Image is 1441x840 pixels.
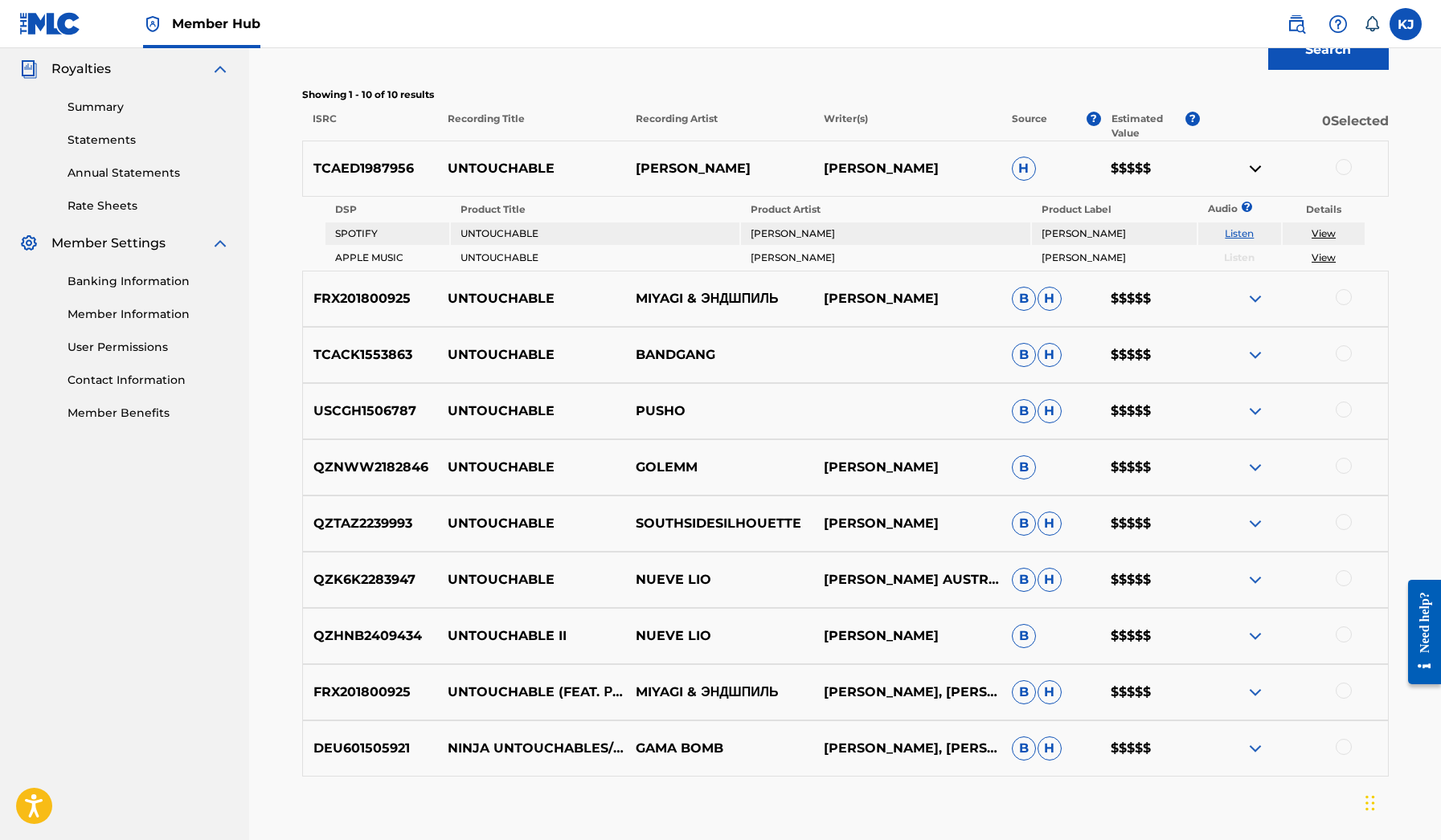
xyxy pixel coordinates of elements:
[1246,739,1265,758] img: expand
[211,59,230,79] img: expand
[1361,763,1441,840] div: Chat Widget
[437,159,625,178] p: UNTOUCHABLE
[1012,157,1036,181] span: H
[68,405,230,422] a: Member Benefits
[1038,680,1062,704] span: H
[303,345,438,365] p: TCACK1553863
[1012,624,1036,648] span: B
[1225,227,1254,239] a: Listen
[1246,345,1265,365] img: expand
[813,514,1001,533] p: [PERSON_NAME]
[1246,289,1265,308] img: expand
[741,198,1030,221] th: Product Artist
[625,739,813,758] p: GAMA BOMB
[1246,514,1265,533] img: expand
[19,234,39,253] img: Member Settings
[1038,287,1062,311] span: H
[68,372,230,389] a: Contact Information
[303,739,438,758] p: DEU601505921
[1012,112,1047,141] p: Source
[1100,683,1200,702] p: $$$$$
[211,234,230,253] img: expand
[1100,458,1200,477] p: $$$$$
[303,289,438,308] p: FRX201800925
[451,222,739,245] td: UNTOUCHABLE
[625,159,813,178] p: [PERSON_NAME]
[741,247,1030,269] td: [PERSON_NAME]
[1312,227,1336,239] a: View
[1100,402,1200,421] p: $$$$$
[325,198,449,221] th: DSP
[436,112,624,141] p: Recording Title
[1198,251,1281,265] p: Listen
[302,112,437,141] p: ISRC
[451,247,739,269] td: UNTOUCHABLE
[303,458,438,477] p: QZNWW2182846
[1100,345,1200,365] p: $$$$$
[1396,565,1441,698] iframe: Resource Center
[1087,112,1101,126] span: ?
[1012,680,1036,704] span: B
[1100,159,1200,178] p: $$$$$
[813,289,1001,308] p: [PERSON_NAME]
[1287,14,1306,34] img: search
[437,626,625,646] p: UNTOUCHABLE II
[1246,458,1265,477] img: expand
[325,222,449,245] td: SPOTIFY
[68,132,230,149] a: Statements
[437,345,625,365] p: UNTOUCHABLE
[1365,779,1375,827] div: Drag
[813,683,1001,702] p: [PERSON_NAME], [PERSON_NAME], [PERSON_NAME]
[1100,289,1200,308] p: $$$$$
[1312,251,1336,263] a: View
[1200,112,1388,141] p: 0 Selected
[51,234,166,253] span: Member Settings
[625,112,813,141] p: Recording Artist
[625,458,813,477] p: GOLEMM
[303,626,438,646] p: QZHNB2409434
[1038,736,1062,760] span: H
[325,247,449,269] td: APPLE MUSIC
[68,339,230,356] a: User Permissions
[303,159,438,178] p: TCAED1987956
[68,99,230,116] a: Summary
[1038,568,1062,592] span: H
[68,306,230,323] a: Member Information
[1100,570,1200,589] p: $$$$$
[1390,8,1422,40] div: User Menu
[437,402,625,421] p: UNTOUCHABLE
[813,739,1001,758] p: [PERSON_NAME], [PERSON_NAME], [PERSON_NAME], [PERSON_NAME], [PERSON_NAME], [PERSON_NAME]
[19,59,39,79] img: Royalties
[1198,202,1218,216] p: Audio
[1280,8,1312,40] a: Public Search
[1100,739,1200,758] p: $$$$$
[813,112,1001,141] p: Writer(s)
[1246,570,1265,589] img: expand
[741,222,1030,245] td: [PERSON_NAME]
[1247,202,1247,212] span: ?
[625,683,813,702] p: MIYAGI & ЭНДШПИЛЬ
[625,626,813,646] p: NUEVE LIO
[1012,343,1036,367] span: B
[437,289,625,308] p: UNTOUCHABLE
[813,570,1001,589] p: [PERSON_NAME] AUSTRIA [PERSON_NAME]
[437,570,625,589] p: UNTOUCHABLE
[1038,343,1062,367] span: H
[1032,222,1197,245] td: [PERSON_NAME]
[303,402,438,421] p: USCGH1506787
[302,88,1389,102] p: Showing 1 - 10 of 10 results
[303,570,438,589] p: QZK6K2283947
[303,514,438,533] p: QZTAZ2239993
[1322,8,1354,40] div: Help
[1012,287,1036,311] span: B
[68,165,230,181] a: Annual Statements
[813,626,1001,646] p: [PERSON_NAME]
[437,739,625,758] p: NINJA UNTOUCHABLES/UNTOUCHABLE GLORY
[143,14,162,34] img: Top Rightsholder
[1100,514,1200,533] p: $$$$$
[1032,247,1197,269] td: [PERSON_NAME]
[625,345,813,365] p: BANDGANG
[1328,14,1348,34] img: help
